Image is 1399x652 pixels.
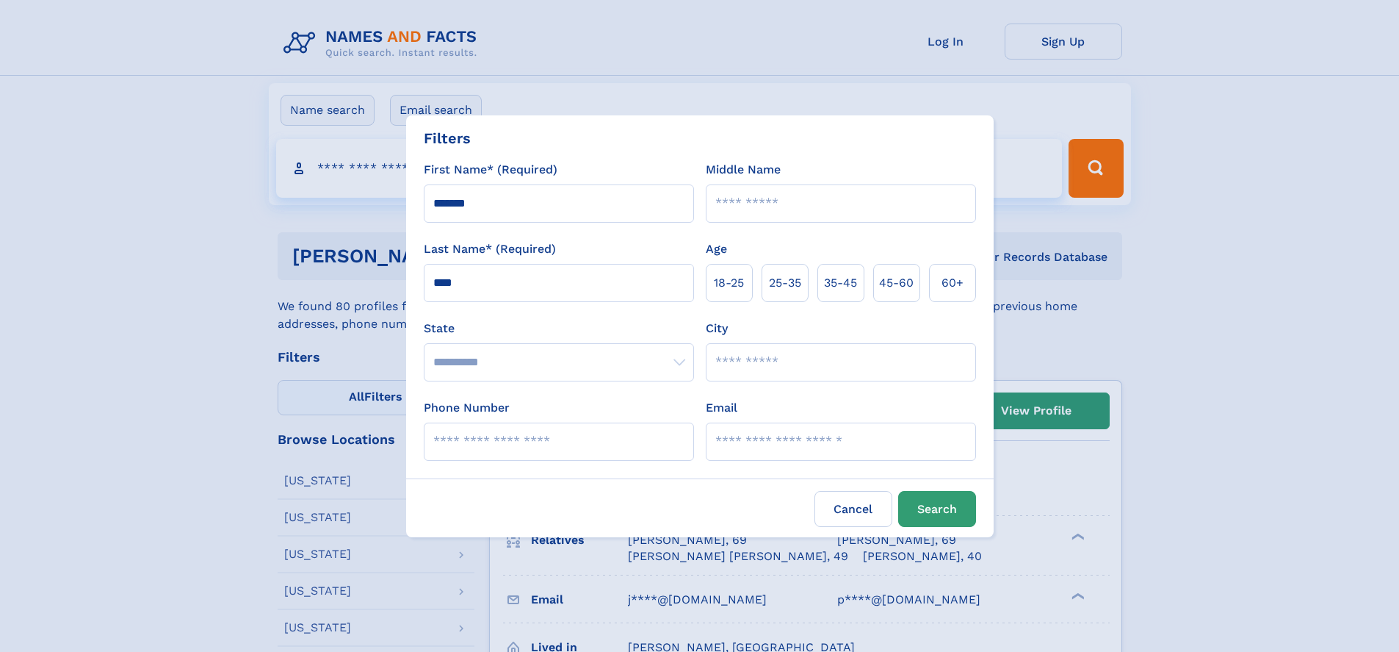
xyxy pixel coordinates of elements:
span: 35‑45 [824,274,857,292]
span: 45‑60 [879,274,914,292]
label: City [706,320,728,337]
label: Age [706,240,727,258]
label: Cancel [814,491,892,527]
div: Filters [424,127,471,149]
label: Phone Number [424,399,510,417]
label: Email [706,399,737,417]
label: Middle Name [706,161,781,179]
label: State [424,320,694,337]
label: First Name* (Required) [424,161,557,179]
label: Last Name* (Required) [424,240,556,258]
span: 25‑35 [769,274,801,292]
span: 18‑25 [714,274,744,292]
span: 60+ [941,274,964,292]
button: Search [898,491,976,527]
